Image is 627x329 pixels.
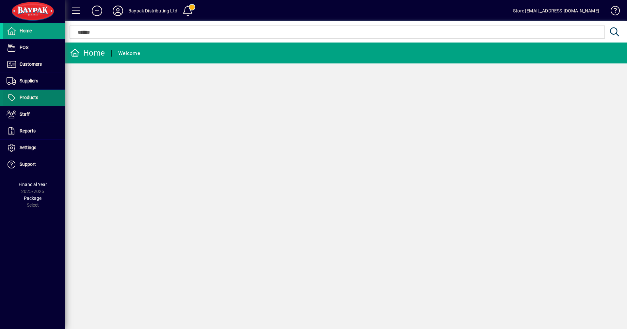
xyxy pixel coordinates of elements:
[24,196,41,201] span: Package
[20,145,36,150] span: Settings
[20,112,30,117] span: Staff
[87,5,107,17] button: Add
[20,78,38,83] span: Suppliers
[20,128,36,133] span: Reports
[3,140,65,156] a: Settings
[3,156,65,173] a: Support
[20,162,36,167] span: Support
[19,182,47,187] span: Financial Year
[20,28,32,33] span: Home
[3,106,65,123] a: Staff
[20,95,38,100] span: Products
[128,6,177,16] div: Baypak Distributing Ltd
[70,48,105,58] div: Home
[3,90,65,106] a: Products
[107,5,128,17] button: Profile
[118,48,140,59] div: Welcome
[3,40,65,56] a: POS
[20,61,42,67] span: Customers
[20,45,28,50] span: POS
[3,73,65,89] a: Suppliers
[3,56,65,73] a: Customers
[513,6,599,16] div: Store [EMAIL_ADDRESS][DOMAIN_NAME]
[606,1,619,23] a: Knowledge Base
[3,123,65,139] a: Reports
